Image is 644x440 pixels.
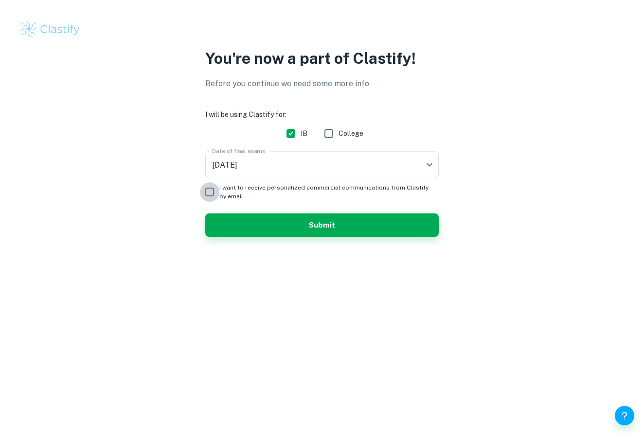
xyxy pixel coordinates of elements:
[219,183,431,201] span: I want to receive personalized commercial communications from Clastify by email.
[205,109,439,120] h6: I will be using Clastify for:
[19,19,81,39] img: Clastify logo
[615,406,634,425] button: Help and Feedback
[205,213,439,237] button: Submit
[212,147,265,155] label: Date of final exams
[205,78,439,90] p: Before you continue we need some more info
[339,128,363,139] span: College
[19,19,625,39] a: Clastify logo
[301,128,307,139] span: IB
[205,47,439,70] p: You're now a part of Clastify!
[205,151,439,178] div: [DATE]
